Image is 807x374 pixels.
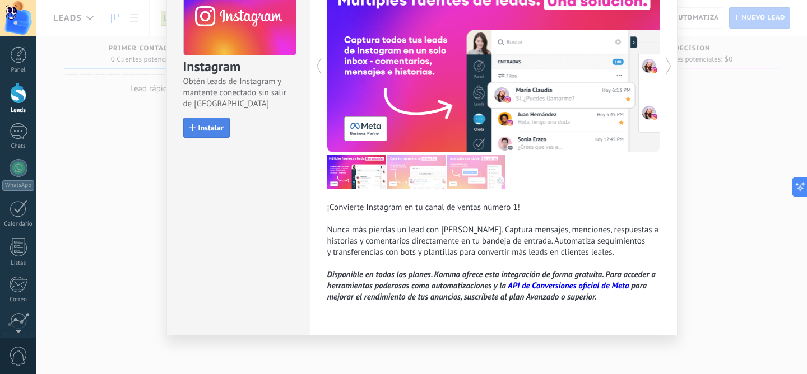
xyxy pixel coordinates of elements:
[2,296,35,303] div: Correo
[327,269,656,302] i: Disponible en todos los planes. Kommo ofrece esta integración de forma gratuita. Para acceder a h...
[183,118,230,138] button: Instalar
[508,280,629,291] a: API de Conversiones oficial de Meta
[2,180,34,191] div: WhatsApp
[183,58,295,76] h3: Instagram
[183,76,295,110] span: Obtén leads de Instagram y mantente conectado sin salir de [GEOGRAPHIC_DATA]
[2,221,35,228] div: Calendario
[327,155,386,189] img: com_instagram_tour_1_es.png
[447,155,505,189] img: com_instagram_tour_3_es.png
[2,107,35,114] div: Leads
[327,202,660,303] div: ¡Convierte Instagram en tu canal de ventas número 1! Nunca más pierdas un lead con [PERSON_NAME]....
[387,155,446,189] img: com_instagram_tour_2_es.png
[198,124,224,132] span: Instalar
[2,143,35,150] div: Chats
[2,260,35,267] div: Listas
[2,67,35,74] div: Panel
